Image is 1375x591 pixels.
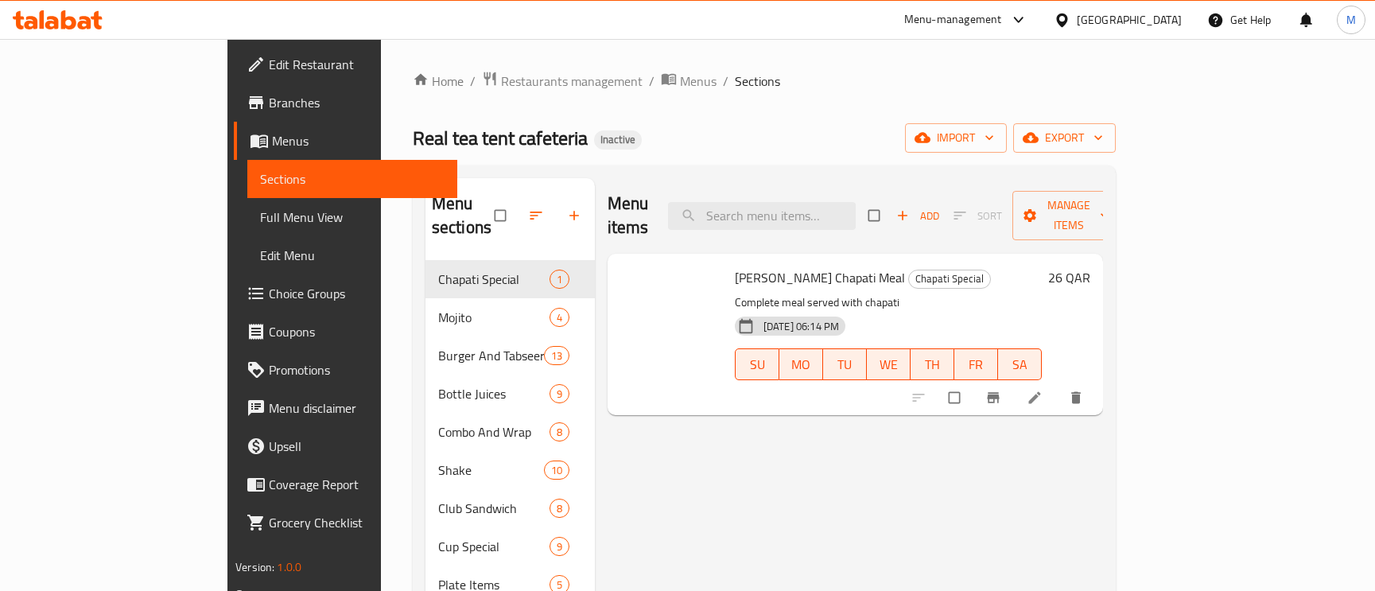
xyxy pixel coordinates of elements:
[1025,196,1113,235] span: Manage items
[438,537,550,556] span: Cup Special
[269,322,445,341] span: Coupons
[550,387,569,402] span: 9
[680,72,717,91] span: Menus
[909,270,990,288] span: Chapati Special
[550,384,569,403] div: items
[234,351,457,389] a: Promotions
[269,55,445,74] span: Edit Restaurant
[425,260,595,298] div: Chapati Special1
[545,348,569,364] span: 13
[735,72,780,91] span: Sections
[918,128,994,148] span: import
[723,72,728,91] li: /
[786,353,817,376] span: MO
[438,384,550,403] span: Bottle Juices
[557,198,595,233] button: Add section
[234,122,457,160] a: Menus
[905,123,1007,153] button: import
[438,499,550,518] div: Club Sandwich
[235,557,274,577] span: Version:
[234,427,457,465] a: Upsell
[247,160,457,198] a: Sections
[438,346,544,365] span: Burger And Tabseera
[425,336,595,375] div: Burger And Tabseera13
[757,319,845,334] span: [DATE] 06:14 PM
[954,348,998,380] button: FR
[425,527,595,566] div: Cup Special9
[234,45,457,84] a: Edit Restaurant
[545,463,569,478] span: 10
[550,310,569,325] span: 4
[892,204,943,228] button: Add
[1048,266,1090,289] h6: 26 QAR
[438,270,550,289] span: Chapati Special
[779,348,823,380] button: MO
[896,207,939,225] span: Add
[859,200,892,231] span: Select section
[260,208,445,227] span: Full Menu View
[544,461,569,480] div: items
[247,236,457,274] a: Edit Menu
[735,266,905,290] span: [PERSON_NAME] Chapati Meal
[247,198,457,236] a: Full Menu View
[867,348,911,380] button: WE
[943,204,1012,228] span: Select section first
[438,422,550,441] span: Combo And Wrap
[269,475,445,494] span: Coverage Report
[470,72,476,91] li: /
[661,71,717,91] a: Menus
[432,192,495,239] h2: Menu sections
[269,360,445,379] span: Promotions
[550,270,569,289] div: items
[413,120,588,156] span: Real tea tent cafeteria
[908,270,991,289] div: Chapati Special
[735,348,779,380] button: SU
[272,131,445,150] span: Menus
[438,308,550,327] div: Mojito
[829,353,860,376] span: TU
[668,202,856,230] input: search
[234,389,457,427] a: Menu disclaimer
[550,539,569,554] span: 9
[269,513,445,532] span: Grocery Checklist
[269,437,445,456] span: Upsell
[1013,123,1116,153] button: export
[550,272,569,287] span: 1
[425,413,595,451] div: Combo And Wrap8
[550,501,569,516] span: 8
[234,465,457,504] a: Coverage Report
[277,557,301,577] span: 1.0.0
[269,93,445,112] span: Branches
[425,298,595,336] div: Mojito4
[1027,390,1046,406] a: Edit menu item
[425,451,595,489] div: Shake10
[501,72,643,91] span: Restaurants management
[939,383,973,413] span: Select to update
[961,353,992,376] span: FR
[413,71,1116,91] nav: breadcrumb
[892,204,943,228] span: Add item
[550,537,569,556] div: items
[550,422,569,441] div: items
[260,169,445,189] span: Sections
[519,198,557,233] span: Sort sections
[917,353,948,376] span: TH
[269,284,445,303] span: Choice Groups
[873,353,904,376] span: WE
[260,246,445,265] span: Edit Menu
[594,130,642,150] div: Inactive
[550,425,569,440] span: 8
[742,353,773,376] span: SU
[823,348,867,380] button: TU
[594,133,642,146] span: Inactive
[976,380,1014,415] button: Branch-specific-item
[1012,191,1125,240] button: Manage items
[438,461,544,480] span: Shake
[1026,128,1103,148] span: export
